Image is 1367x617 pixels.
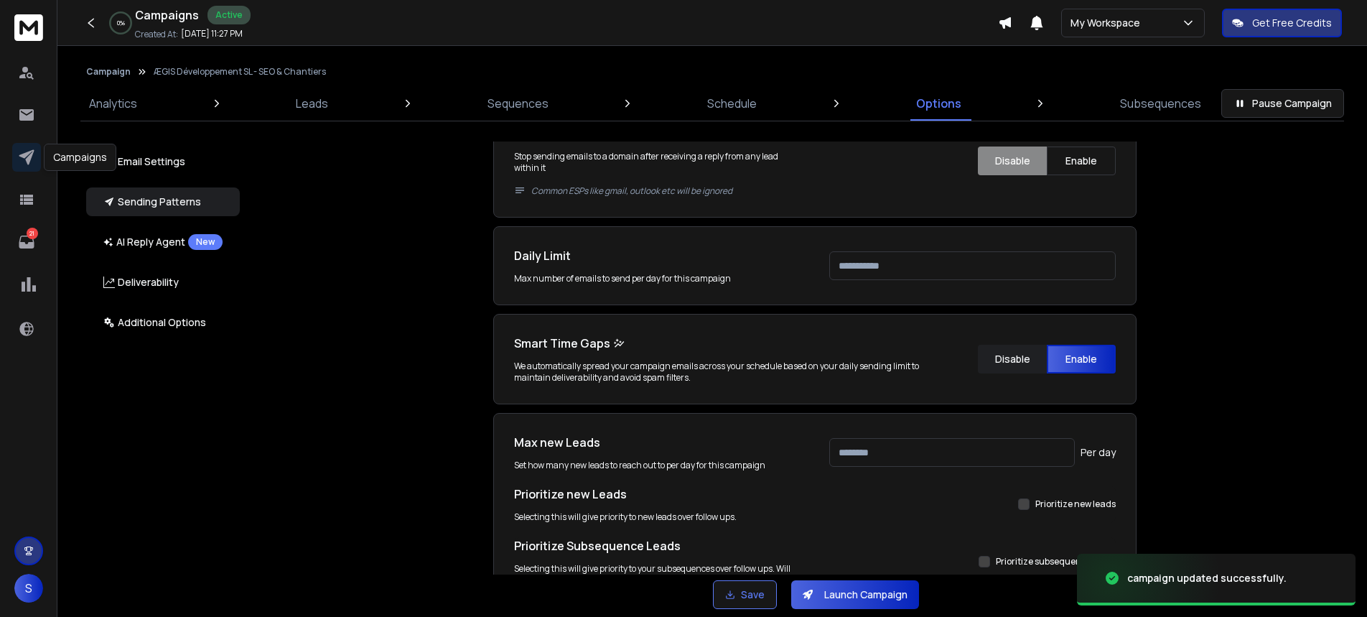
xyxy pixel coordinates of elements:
div: campaign updated successfully. [1127,571,1287,585]
p: Get Free Credits [1252,16,1332,30]
p: Sequences [487,95,549,112]
p: Created At: [135,29,178,40]
p: My Workspace [1070,16,1146,30]
p: 0 % [117,19,125,27]
button: Get Free Credits [1222,9,1342,37]
button: S [14,574,43,603]
button: Email Settings [86,147,240,176]
a: Sequences [479,86,557,121]
p: 21 [27,228,38,239]
a: Schedule [699,86,765,121]
button: Enable [1047,147,1116,175]
button: Disable [978,147,1047,175]
p: Email Settings [103,154,185,169]
a: Options [908,86,970,121]
div: Campaigns [44,144,116,171]
p: ÆGIS Développement SL - SEO & Chantiers [154,66,326,78]
a: Subsequences [1111,86,1210,121]
p: Schedule [707,95,757,112]
p: Subsequences [1120,95,1201,112]
a: 21 [12,228,41,256]
h1: Campaigns [135,6,199,24]
p: Analytics [89,95,137,112]
p: Options [916,95,961,112]
a: Leads [287,86,337,121]
p: Leads [296,95,328,112]
button: Campaign [86,66,131,78]
a: Analytics [80,86,146,121]
p: [DATE] 11:27 PM [181,28,243,40]
p: Stop sending emails to a domain after receiving a reply from any lead within it [514,151,801,197]
button: Pause Campaign [1221,89,1344,118]
div: Active [207,6,251,24]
